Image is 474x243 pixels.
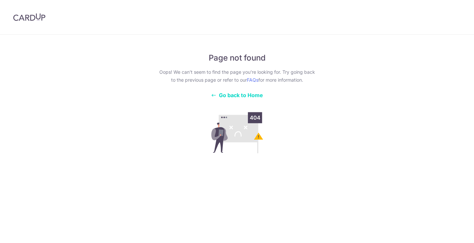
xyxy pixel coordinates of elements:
a: Go back to Home [211,92,263,98]
p: Oops! We can’t seem to find the page you’re looking for. Try going back to the previous page or r... [157,68,317,84]
h5: Page not found [157,53,317,63]
span: Go back to Home [219,92,263,98]
img: CardUp [13,13,45,21]
img: 404 [190,109,284,156]
a: FAQs [247,77,258,83]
